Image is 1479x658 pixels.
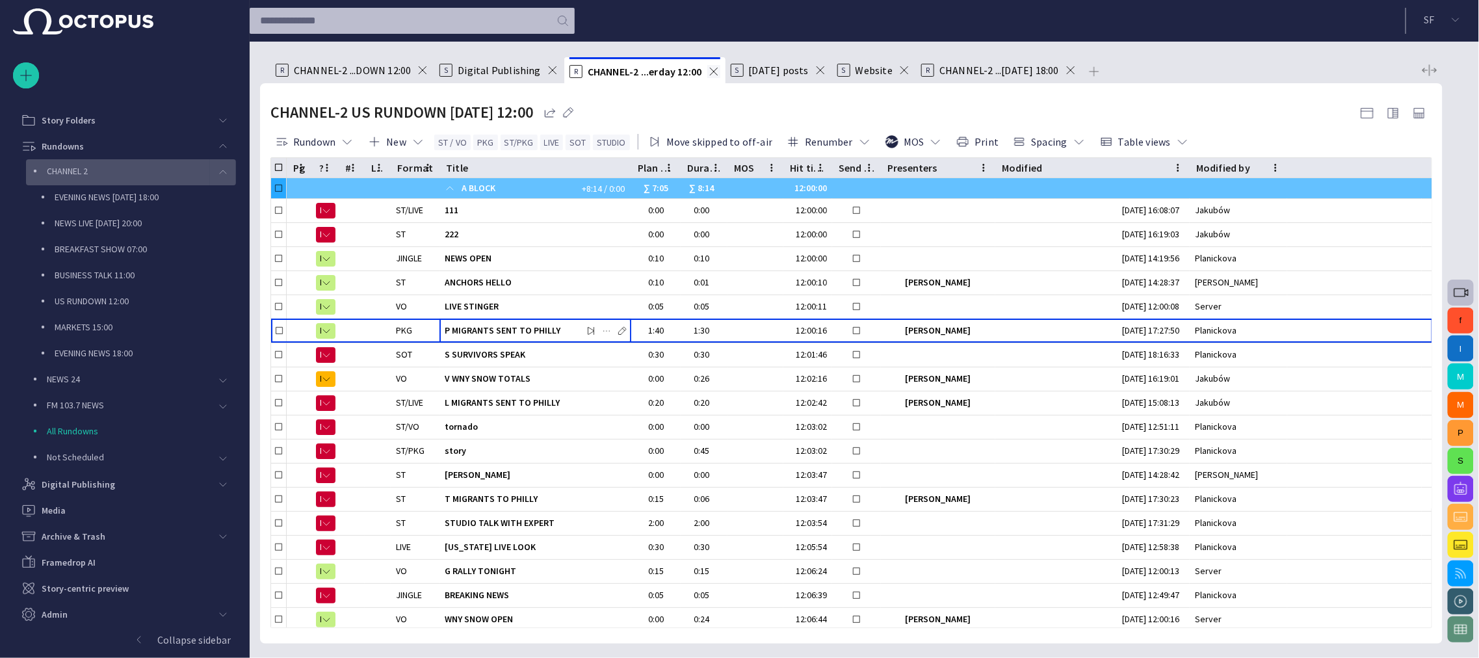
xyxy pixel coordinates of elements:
[320,228,321,241] span: N
[276,64,289,77] p: R
[906,397,971,409] div: Chamberlain
[564,57,726,83] div: RCHANNEL-2 ...erday 12:00
[636,493,675,505] div: 0:15
[636,589,675,601] div: 0:05
[316,367,335,391] button: M
[47,451,210,464] p: Not Scheduled
[13,627,236,653] button: Collapse sidebar
[789,324,827,337] div: 12:00:16
[294,64,411,77] span: CHANNEL-2 ...DOWN 12:00
[47,425,236,438] p: All Rundowns
[1195,421,1242,433] div: Planickova
[636,228,675,241] div: 0:00
[445,373,626,385] span: V WNY SNOW TOTALS
[789,204,827,217] div: 12:00:00
[396,565,407,577] div: VO
[42,608,68,621] p: Admin
[789,589,827,601] div: 12:06:39
[316,271,335,295] button: R
[789,300,827,313] div: 12:00:11
[694,445,714,457] div: 0:45
[789,228,827,241] div: 12:00:00
[782,130,876,153] button: Renumber
[1122,541,1185,553] div: 9/13 12:58:38
[445,613,626,625] span: WNY SNOW OPEN
[789,276,827,289] div: 12:00:10
[789,541,827,553] div: 12:05:54
[445,319,626,343] div: P MIGRANTS SENT TO PHILLY
[445,276,626,289] span: ANCHORS HELLO
[320,324,321,337] span: R
[593,135,630,150] button: STUDIO
[694,300,714,313] div: 0:05
[638,161,675,174] div: Plan dur
[636,445,675,457] div: 0:00
[1122,493,1185,505] div: 9/13 17:30:23
[320,565,321,578] span: R
[13,8,153,34] img: Octopus News Room
[790,161,826,174] div: Hit time
[397,161,433,174] div: Format
[13,55,236,570] ul: main menu
[439,64,452,77] p: S
[396,589,422,601] div: JINGLE
[1122,445,1185,457] div: 9/13 17:30:29
[1448,392,1474,418] button: M
[1195,469,1263,481] div: Janko
[396,493,406,505] div: ST
[55,347,236,360] p: EVENING NEWS 18:00
[445,440,626,463] div: story
[636,300,675,313] div: 0:05
[789,252,827,265] div: 12:00:00
[47,164,210,178] p: CHANNEL 2
[270,103,533,122] h2: CHANNEL-2 US RUNDOWN [DATE] 12:00
[29,185,236,211] div: EVENING NEWS [DATE] 18:00
[270,130,358,153] button: Rundown
[396,397,423,409] div: ST/LIVE
[316,295,335,319] button: R
[789,565,827,577] div: 12:06:24
[316,512,335,535] button: N
[860,159,878,177] button: Send to LiveU column menu
[445,367,626,391] div: V WNY SNOW TOTALS
[1122,589,1185,601] div: 9/13 12:49:47
[445,488,626,511] div: T MIGRANTS TO PHILLY
[694,589,714,601] div: 0:05
[789,469,827,481] div: 12:03:47
[396,541,411,553] div: LIVE
[1122,517,1185,529] div: 9/13 17:31:29
[316,536,335,559] button: N
[42,114,96,127] p: Story Folders
[569,65,582,78] p: R
[1122,252,1185,265] div: 9/13 14:19:56
[445,469,626,481] span: [PERSON_NAME]
[1195,204,1235,217] div: Jakubów
[270,57,434,83] div: RCHANNEL-2 ...DOWN 12:00
[445,565,626,577] span: G RALLY TONIGHT
[694,397,714,409] div: 0:20
[1122,324,1185,337] div: 9/13 17:27:50
[29,237,236,263] div: BREAKFAST SHOW 07:00
[445,536,626,559] div: COLORADO LIVE LOOK
[1122,204,1185,217] div: 9/13 16:08:07
[789,493,827,505] div: 12:03:47
[445,391,626,415] div: L MIGRANTS SENT TO PHILLY
[320,541,321,554] span: N
[445,541,626,553] span: [US_STATE] LIVE LOOK
[636,179,675,198] div: ∑ 7:05
[856,64,893,77] span: Website
[316,319,335,343] button: R
[445,247,626,270] div: NEWS OPEN
[320,469,321,482] span: N
[1195,589,1242,601] div: Planickova
[694,541,714,553] div: 0:30
[636,204,675,217] div: 0:00
[419,159,437,177] button: Format column menu
[1095,130,1194,153] button: Table views
[975,159,993,177] button: Presenters column menu
[316,391,335,415] button: N
[396,421,419,433] div: ST/VO
[13,549,236,575] div: Framedrop AI
[320,276,321,289] span: R
[55,243,236,256] p: BREAKFAST SHOW 07:00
